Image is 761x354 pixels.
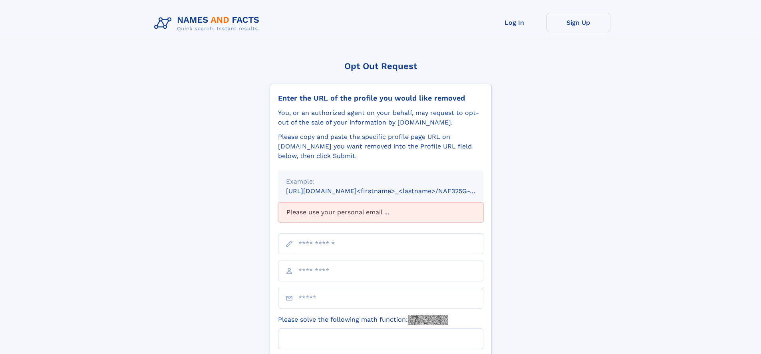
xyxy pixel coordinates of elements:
div: Example: [286,177,475,186]
div: Please use your personal email ... [278,202,483,222]
a: Sign Up [546,13,610,32]
small: [URL][DOMAIN_NAME]<firstname>_<lastname>/NAF325G-xxxxxxxx [286,187,499,195]
div: Please copy and paste the specific profile page URL on [DOMAIN_NAME] you want removed into the Pr... [278,132,483,161]
div: Opt Out Request [270,61,492,71]
label: Please solve the following math function: [278,315,448,325]
div: You, or an authorized agent on your behalf, may request to opt-out of the sale of your informatio... [278,108,483,127]
img: Logo Names and Facts [151,13,266,34]
a: Log In [483,13,546,32]
div: Enter the URL of the profile you would like removed [278,94,483,103]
